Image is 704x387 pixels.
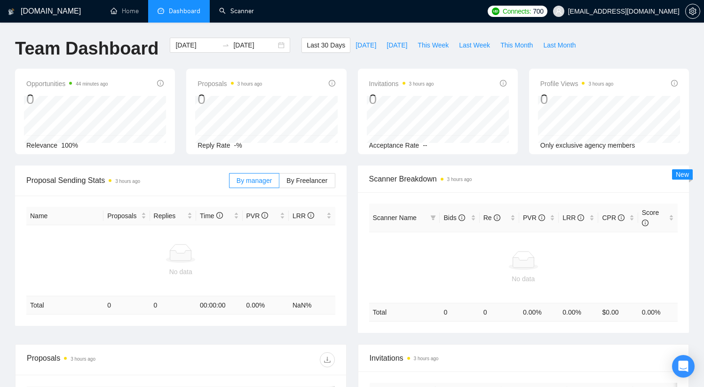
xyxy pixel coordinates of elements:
td: 0 [480,303,519,321]
td: 00:00:00 [196,296,242,315]
span: info-circle [216,212,223,219]
span: CPR [602,214,624,221]
span: Last Month [543,40,576,50]
img: logo [8,4,15,19]
span: Last 30 Days [307,40,345,50]
div: 0 [198,90,262,108]
span: to [222,41,229,49]
span: Proposals [198,78,262,89]
a: homeHome [111,7,139,15]
span: New [676,171,689,178]
button: [DATE] [381,38,412,53]
button: Last 30 Days [301,38,350,53]
td: $ 0.00 [598,303,638,321]
div: Proposals [27,352,181,367]
span: Only exclusive agency members [540,142,635,149]
span: Dashboard [169,7,200,15]
div: 0 [369,90,434,108]
span: info-circle [494,214,500,221]
input: End date [233,40,276,50]
div: No data [30,267,332,277]
span: info-circle [538,214,545,221]
span: LRR [562,214,584,221]
span: Connects: [503,6,531,16]
input: Start date [175,40,218,50]
span: -- [423,142,427,149]
span: Reply Rate [198,142,230,149]
span: Profile Views [540,78,614,89]
span: 100% [61,142,78,149]
div: No data [373,274,674,284]
time: 44 minutes ago [76,81,108,87]
span: Score [642,209,659,227]
td: NaN % [289,296,335,315]
span: PVR [523,214,545,221]
span: info-circle [308,212,314,219]
td: 0 [103,296,150,315]
span: Time [200,212,222,220]
td: 0 [150,296,196,315]
span: user [555,8,562,15]
span: info-circle [329,80,335,87]
span: By Freelancer [286,177,327,184]
th: Proposals [103,207,150,225]
span: info-circle [459,214,465,221]
td: 0.00 % [638,303,678,321]
a: setting [685,8,700,15]
span: By manager [237,177,272,184]
td: 0.00 % [519,303,559,321]
td: 0 [440,303,479,321]
span: setting [686,8,700,15]
span: [DATE] [387,40,407,50]
span: This Week [418,40,449,50]
img: upwork-logo.png [492,8,499,15]
th: Replies [150,207,196,225]
button: Last Week [454,38,495,53]
span: PVR [246,212,269,220]
span: Last Week [459,40,490,50]
span: info-circle [642,220,649,226]
span: Proposals [107,211,139,221]
button: setting [685,4,700,19]
span: Invitations [369,78,434,89]
span: This Month [500,40,533,50]
span: info-circle [261,212,268,219]
span: swap-right [222,41,229,49]
time: 3 hours ago [414,356,439,361]
span: Invitations [370,352,678,364]
span: Replies [154,211,185,221]
div: Open Intercom Messenger [672,355,695,378]
h1: Team Dashboard [15,38,158,60]
span: Proposal Sending Stats [26,174,229,186]
td: 0.00 % [559,303,598,321]
time: 3 hours ago [237,81,262,87]
button: Last Month [538,38,581,53]
span: LRR [293,212,314,220]
span: -% [234,142,242,149]
td: Total [26,296,103,315]
span: Re [483,214,500,221]
div: 0 [26,90,108,108]
time: 3 hours ago [588,81,613,87]
th: Name [26,207,103,225]
span: info-circle [618,214,625,221]
span: dashboard [158,8,164,14]
span: Acceptance Rate [369,142,419,149]
span: Scanner Name [373,214,417,221]
span: Opportunities [26,78,108,89]
span: Scanner Breakdown [369,173,678,185]
span: filter [430,215,436,221]
a: searchScanner [219,7,254,15]
span: filter [428,211,438,225]
span: 700 [533,6,543,16]
button: [DATE] [350,38,381,53]
span: Relevance [26,142,57,149]
span: Bids [443,214,465,221]
span: download [320,356,334,363]
td: Total [369,303,440,321]
button: download [320,352,335,367]
td: 0.00 % [243,296,289,315]
span: [DATE] [356,40,376,50]
span: info-circle [671,80,678,87]
button: This Month [495,38,538,53]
